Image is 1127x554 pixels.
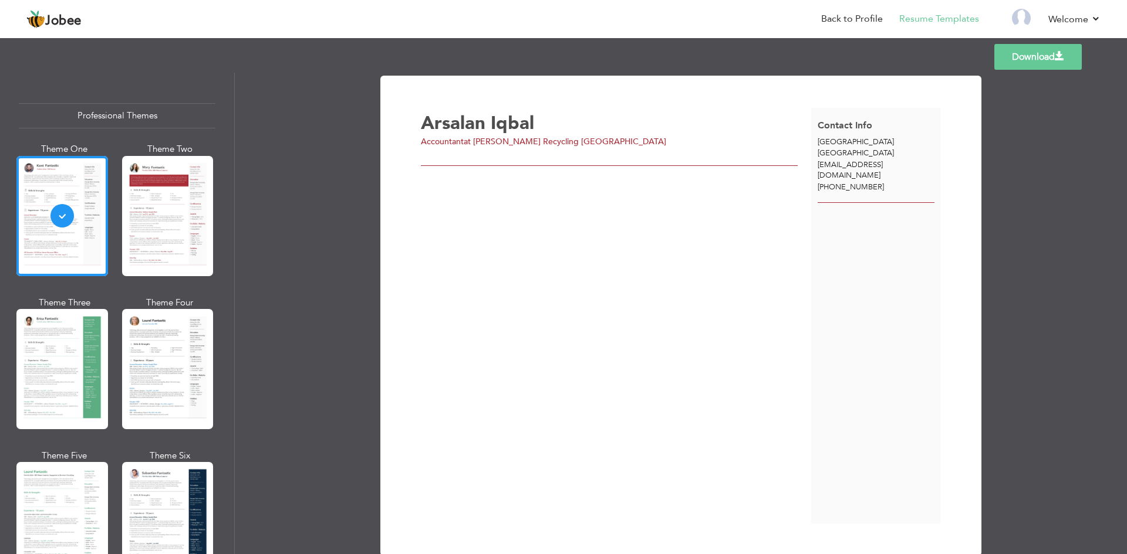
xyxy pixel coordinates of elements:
div: Theme Six [124,450,216,462]
span: [EMAIL_ADDRESS][DOMAIN_NAME] [818,159,883,181]
img: Profile Img [1012,9,1031,28]
span: Iqbal [491,111,534,135]
span: Arsalan [421,111,485,135]
a: Resume Templates [899,12,979,26]
a: Jobee [26,10,82,29]
div: Theme Four [124,297,216,309]
span: at [PERSON_NAME] Recycling [GEOGRAPHIC_DATA] [464,136,666,147]
div: Professional Themes [19,103,215,128]
div: Theme Three [19,297,110,309]
div: Theme One [19,143,110,155]
img: jobee.io [26,10,45,29]
span: Accountant [421,136,464,147]
div: Theme Two [124,143,216,155]
span: [GEOGRAPHIC_DATA] [818,148,894,158]
a: Welcome [1048,12,1101,26]
span: [GEOGRAPHIC_DATA] [818,137,894,147]
a: Back to Profile [821,12,883,26]
a: Download [994,44,1082,70]
span: Jobee [45,15,82,28]
span: [PHONE_NUMBER] [818,182,884,192]
div: Theme Five [19,450,110,462]
span: Contact Info [818,119,872,132]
